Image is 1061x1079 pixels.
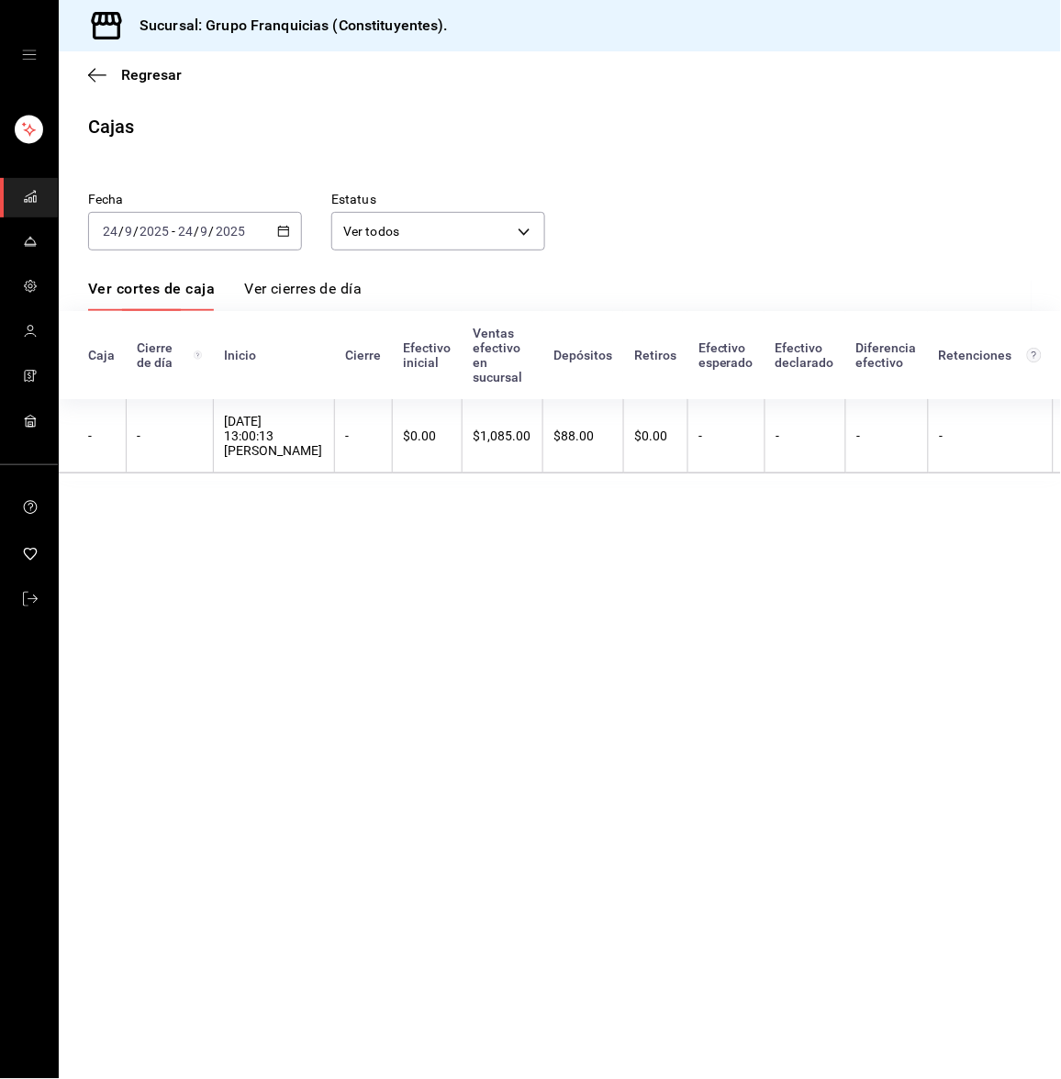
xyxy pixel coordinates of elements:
[635,428,676,443] div: $0.00
[88,280,215,311] a: Ver cortes de caja
[474,428,531,443] div: $1,085.00
[225,414,323,458] div: [DATE] 13:00:13 [PERSON_NAME]
[102,224,118,239] input: --
[200,224,209,239] input: --
[346,428,381,443] div: -
[857,428,917,443] div: -
[118,224,124,239] span: /
[856,340,917,370] div: Diferencia efectivo
[553,348,612,362] div: Depósitos
[88,66,182,83] button: Regresar
[121,66,182,83] span: Regresar
[345,348,381,362] div: Cierre
[172,224,175,239] span: -
[634,348,676,362] div: Retiros
[137,340,202,370] div: Cierre de día
[940,428,1042,443] div: -
[194,348,202,362] svg: El número de cierre de día es consecutivo y consolida todos los cortes de caja previos en un únic...
[776,340,834,370] div: Efectivo declarado
[403,340,451,370] div: Efectivo inicial
[139,224,170,239] input: ----
[776,428,834,443] div: -
[224,348,323,362] div: Inicio
[88,428,115,443] div: -
[404,428,451,443] div: $0.00
[22,48,37,62] button: open drawer
[209,224,215,239] span: /
[215,224,246,239] input: ----
[124,224,133,239] input: --
[554,428,612,443] div: $88.00
[244,280,362,311] a: Ver cierres de día
[331,194,545,206] label: Estatus
[473,326,531,384] div: Ventas efectivo en sucursal
[939,348,1042,362] div: Retenciones
[88,113,135,140] div: Cajas
[194,224,199,239] span: /
[88,348,115,362] div: Caja
[331,212,545,250] div: Ver todos
[698,340,754,370] div: Efectivo esperado
[177,224,194,239] input: --
[138,428,202,443] div: -
[1027,348,1042,362] svg: Total de retenciones de propinas registradas
[125,15,448,37] h3: Sucursal: Grupo Franquicias (Constituyentes).
[88,194,302,206] label: Fecha
[133,224,139,239] span: /
[88,280,362,311] div: navigation tabs
[699,428,754,443] div: -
